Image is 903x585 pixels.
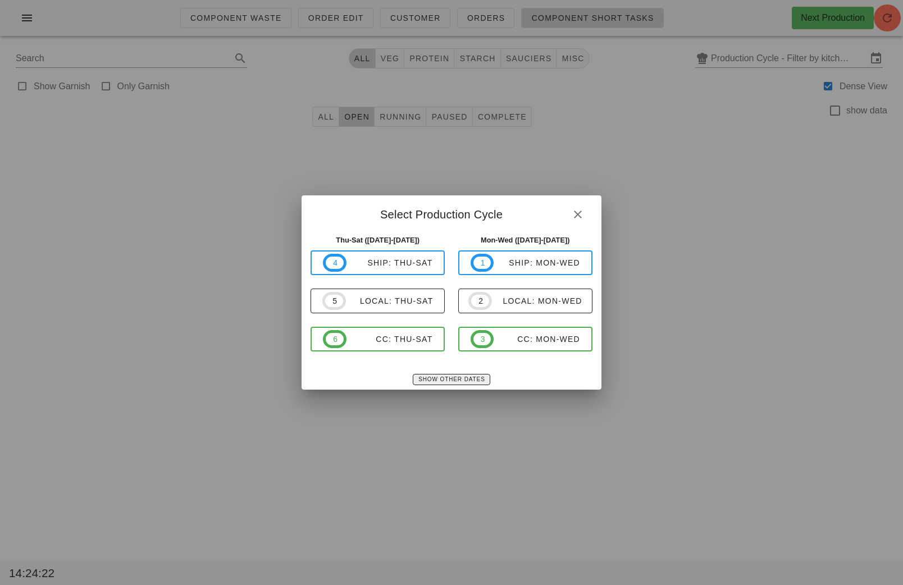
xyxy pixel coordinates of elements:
[458,289,592,313] button: 2local: Mon-Wed
[418,376,485,382] span: Show Other Dates
[494,335,580,344] div: CC: Mon-Wed
[346,335,433,344] div: CC: Thu-Sat
[332,295,336,307] span: 5
[480,257,485,269] span: 1
[302,195,601,230] div: Select Production Cycle
[346,258,433,267] div: ship: Thu-Sat
[332,257,337,269] span: 4
[494,258,580,267] div: ship: Mon-Wed
[311,289,445,313] button: 5local: Thu-Sat
[346,296,434,305] div: local: Thu-Sat
[492,296,582,305] div: local: Mon-Wed
[413,374,490,385] button: Show Other Dates
[336,236,419,244] strong: Thu-Sat ([DATE]-[DATE])
[458,250,592,275] button: 1ship: Mon-Wed
[458,327,592,351] button: 3CC: Mon-Wed
[311,327,445,351] button: 6CC: Thu-Sat
[311,250,445,275] button: 4ship: Thu-Sat
[478,295,482,307] span: 2
[480,333,485,345] span: 3
[332,333,337,345] span: 6
[481,236,570,244] strong: Mon-Wed ([DATE]-[DATE])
